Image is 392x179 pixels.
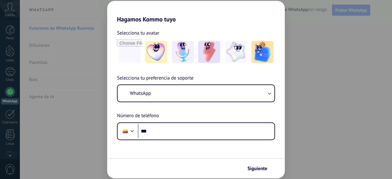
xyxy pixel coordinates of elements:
img: -2.jpeg [172,41,194,63]
img: -5.jpeg [251,41,273,63]
button: WhatsApp [118,85,274,102]
div: Colombia: + 57 [119,125,131,138]
h2: Hagamos Kommo tuyo [107,1,285,23]
img: -3.jpeg [198,41,220,63]
img: -1.jpeg [145,41,167,63]
span: WhatsApp [130,90,151,96]
button: Siguiente [245,163,276,174]
span: Selecciona tu avatar [117,29,159,37]
span: Número de teléfono [117,112,159,120]
img: -4.jpeg [225,41,247,63]
span: Selecciona tu preferencia de soporte [117,74,194,82]
span: Siguiente [247,166,267,171]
